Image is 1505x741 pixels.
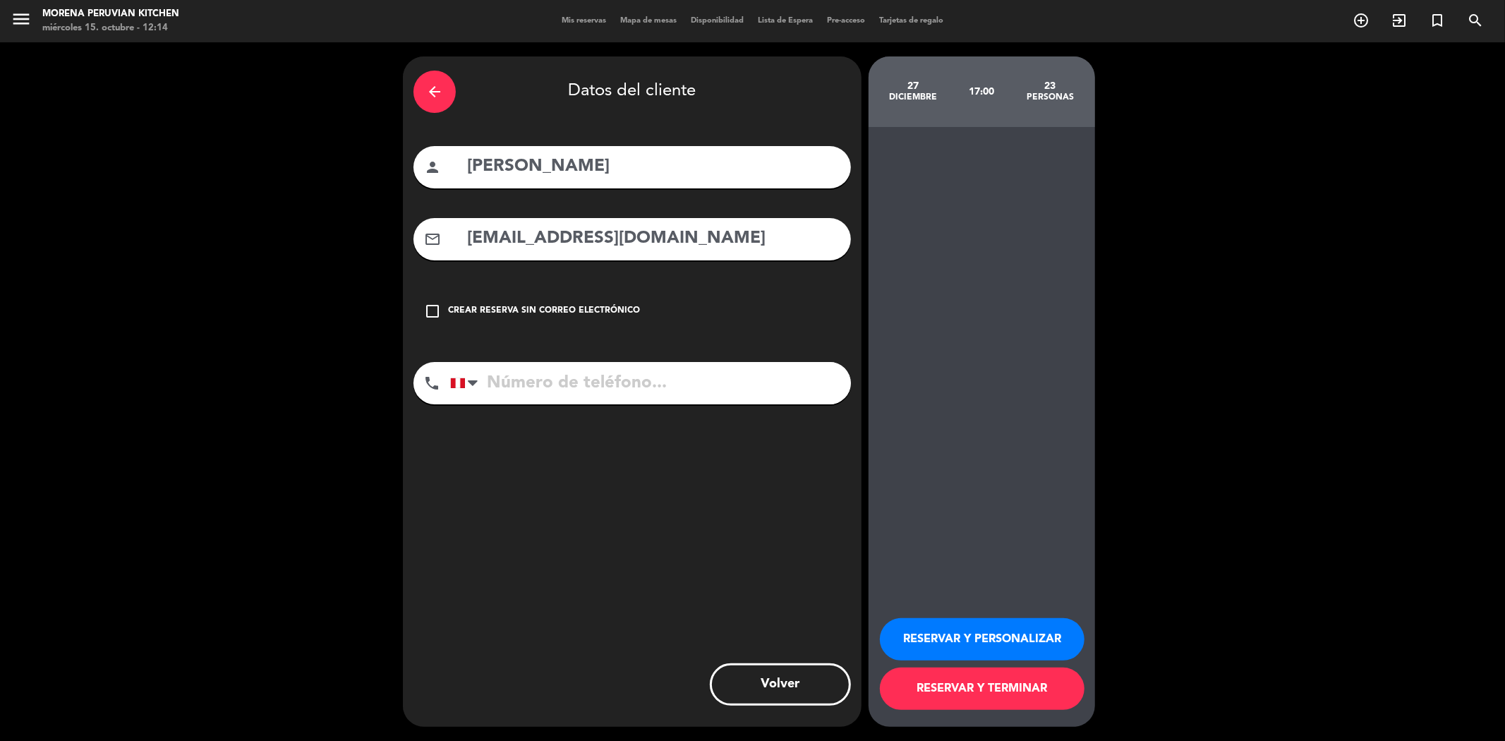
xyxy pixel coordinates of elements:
span: Lista de Espera [751,17,820,25]
div: 23 [1016,80,1084,92]
i: check_box_outline_blank [424,303,441,320]
i: arrow_back [426,83,443,100]
button: Volver [710,663,851,706]
span: Mapa de mesas [613,17,684,25]
i: mail_outline [424,231,441,248]
div: 17:00 [948,67,1016,116]
i: person [424,159,441,176]
div: Peru (Perú): +51 [451,363,483,404]
div: diciembre [879,92,948,103]
div: 27 [879,80,948,92]
button: menu [11,8,32,35]
input: Nombre del cliente [466,152,840,181]
span: Mis reservas [555,17,613,25]
i: phone [423,375,440,392]
i: add_circle_outline [1353,12,1370,29]
div: personas [1016,92,1084,103]
input: Email del cliente [466,224,840,253]
div: Datos del cliente [413,67,851,116]
i: turned_in_not [1429,12,1446,29]
span: Disponibilidad [684,17,751,25]
i: exit_to_app [1391,12,1408,29]
div: Morena Peruvian Kitchen [42,7,179,21]
span: Tarjetas de regalo [872,17,950,25]
div: miércoles 15. octubre - 12:14 [42,21,179,35]
i: search [1467,12,1484,29]
div: Crear reserva sin correo electrónico [448,304,640,318]
input: Número de teléfono... [450,362,851,404]
button: RESERVAR Y TERMINAR [880,668,1084,710]
button: RESERVAR Y PERSONALIZAR [880,618,1084,661]
i: menu [11,8,32,30]
span: Pre-acceso [820,17,872,25]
